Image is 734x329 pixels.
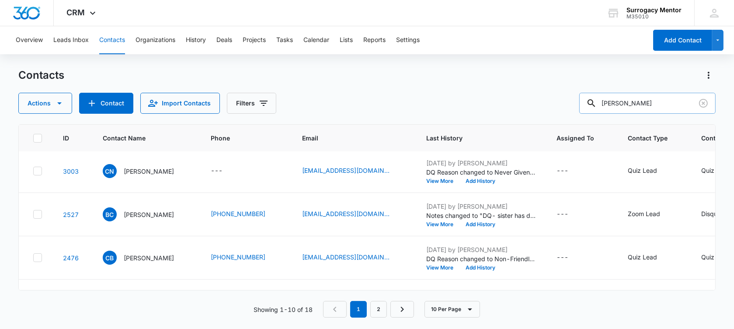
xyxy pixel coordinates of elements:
[124,210,174,219] p: [PERSON_NAME]
[211,209,265,218] a: [PHONE_NUMBER]
[227,93,276,114] button: Filters
[302,166,405,176] div: Email - oceanreader2018@gmail.com - Select to Edit Field
[350,301,367,318] em: 1
[211,133,268,143] span: Phone
[103,164,117,178] span: CN
[653,30,712,51] button: Add Contact
[63,133,69,143] span: ID
[459,178,501,184] button: Add History
[426,222,459,227] button: View More
[53,26,89,54] button: Leads Inbox
[628,133,668,143] span: Contact Type
[628,252,673,263] div: Contact Type - Quiz Lead - Select to Edit Field
[340,26,353,54] button: Lists
[99,26,125,54] button: Contacts
[302,252,405,263] div: Email - christinabilliot19@gmail.com - Select to Edit Field
[390,301,414,318] a: Next Page
[276,26,293,54] button: Tasks
[136,26,175,54] button: Organizations
[302,252,390,262] a: [EMAIL_ADDRESS][DOMAIN_NAME]
[701,252,724,262] div: Quiz No
[626,7,682,14] div: account name
[302,133,393,143] span: Email
[426,254,536,263] p: DQ Reason changed to Non-Friendly State.
[628,252,657,262] div: Quiz Lead
[459,265,501,270] button: Add History
[216,26,232,54] button: Deals
[370,301,387,318] a: Page 2
[103,251,190,265] div: Contact Name - Christina Billiot - Select to Edit Field
[426,158,536,168] p: [DATE] by [PERSON_NAME]
[557,133,594,143] span: Assigned To
[426,265,459,270] button: View More
[103,207,117,221] span: BC
[323,301,414,318] nav: Pagination
[103,251,117,265] span: CB
[557,209,568,220] div: ---
[557,166,568,176] div: ---
[303,26,329,54] button: Calendar
[426,288,536,297] p: [DATE] by [PERSON_NAME]
[557,166,584,176] div: Assigned To - - Select to Edit Field
[626,14,682,20] div: account id
[426,133,523,143] span: Last History
[103,133,177,143] span: Contact Name
[140,93,220,114] button: Import Contacts
[424,301,480,318] button: 10 Per Page
[67,8,85,17] span: CRM
[426,168,536,177] p: DQ Reason changed to Never Given Birth.
[79,93,133,114] button: Add Contact
[557,252,568,263] div: ---
[211,209,281,220] div: Phone - +1 (602) 327-3942 - Select to Edit Field
[302,209,390,218] a: [EMAIL_ADDRESS][DOMAIN_NAME]
[16,26,43,54] button: Overview
[211,166,238,176] div: Phone - - Select to Edit Field
[63,168,79,175] a: Navigate to contact details page for Christina Nienow
[426,178,459,184] button: View More
[579,93,716,114] input: Search Contacts
[63,211,79,218] a: Navigate to contact details page for Beatriz Chao
[103,164,190,178] div: Contact Name - Christina Nienow - Select to Edit Field
[426,245,536,254] p: [DATE] by [PERSON_NAME]
[426,202,536,211] p: [DATE] by [PERSON_NAME]
[702,68,716,82] button: Actions
[459,222,501,227] button: Add History
[302,209,405,220] div: Email - bchao91@gmail.com - Select to Edit Field
[211,166,223,176] div: ---
[18,69,64,82] h1: Contacts
[186,26,206,54] button: History
[363,26,386,54] button: Reports
[628,166,673,176] div: Contact Type - Quiz Lead - Select to Edit Field
[701,166,724,175] div: Quiz No
[103,207,190,221] div: Contact Name - Beatriz Chao - Select to Edit Field
[696,96,710,110] button: Clear
[302,166,390,175] a: [EMAIL_ADDRESS][DOMAIN_NAME]
[63,254,79,262] a: Navigate to contact details page for Christina Billiot
[426,211,536,220] p: Notes changed to "DQ- sister has drug related criminal history and Beenverified report popped up ...
[211,252,265,262] a: [PHONE_NUMBER]
[124,253,174,262] p: [PERSON_NAME]
[557,209,584,220] div: Assigned To - - Select to Edit Field
[396,26,420,54] button: Settings
[124,167,174,176] p: [PERSON_NAME]
[243,26,266,54] button: Projects
[628,209,660,218] div: Zoom Lead
[254,305,313,314] p: Showing 1-10 of 18
[211,252,281,263] div: Phone - +1 (504) 715-9765 - Select to Edit Field
[628,166,657,175] div: Quiz Lead
[18,93,72,114] button: Actions
[557,252,584,263] div: Assigned To - - Select to Edit Field
[628,209,676,220] div: Contact Type - Zoom Lead - Select to Edit Field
